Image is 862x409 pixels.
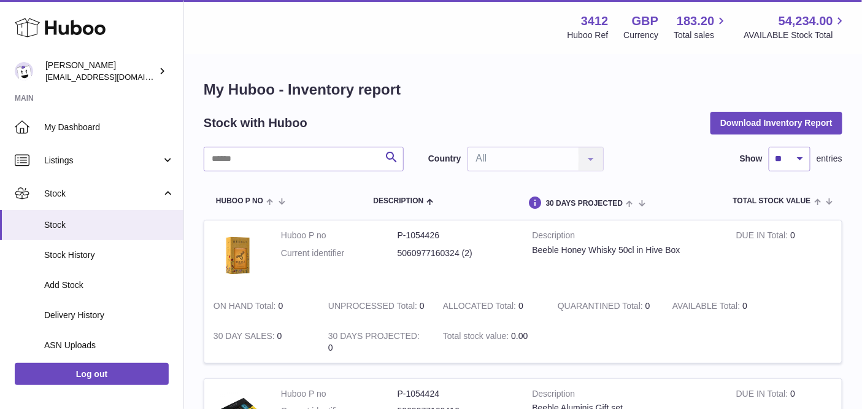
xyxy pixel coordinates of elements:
td: 0 [663,291,778,321]
strong: Description [533,230,718,244]
div: Currency [624,29,659,41]
strong: UNPROCESSED Total [328,301,420,314]
strong: 30 DAYS PROJECTED [328,331,420,344]
span: My Dashboard [44,122,174,133]
span: Delivery History [44,310,174,321]
strong: GBP [632,13,658,29]
td: 0 [204,291,319,321]
button: Download Inventory Report [710,112,842,134]
dt: Huboo P no [281,230,398,241]
div: [PERSON_NAME] [45,60,156,83]
a: Log out [15,363,169,385]
strong: ALLOCATED Total [443,301,518,314]
strong: Description [533,388,718,403]
strong: QUARANTINED Total [558,301,645,314]
span: 0.00 [511,331,528,341]
span: 0 [645,301,650,311]
span: AVAILABLE Stock Total [744,29,847,41]
span: Total stock value [733,197,811,205]
h2: Stock with Huboo [204,115,307,131]
h1: My Huboo - Inventory report [204,80,842,99]
td: 0 [434,291,548,321]
strong: DUE IN Total [736,389,790,402]
img: info@beeble.buzz [15,62,33,80]
span: Add Stock [44,279,174,291]
span: ASN Uploads [44,340,174,351]
td: 0 [319,321,434,363]
a: 183.20 Total sales [674,13,728,41]
span: [EMAIL_ADDRESS][DOMAIN_NAME] [45,72,180,82]
span: entries [817,153,842,165]
dt: Huboo P no [281,388,398,400]
strong: ON HAND Total [214,301,279,314]
span: 54,234.00 [779,13,833,29]
td: 0 [727,220,842,291]
span: Stock History [44,249,174,261]
span: Stock [44,188,161,200]
strong: Total stock value [443,331,511,344]
img: product image [214,230,263,279]
label: Show [740,153,763,165]
span: Listings [44,155,161,166]
td: 0 [319,291,434,321]
div: Huboo Ref [568,29,609,41]
span: Description [373,197,423,205]
dt: Current identifier [281,247,398,259]
dd: P-1054426 [398,230,514,241]
strong: 3412 [581,13,609,29]
strong: DUE IN Total [736,230,790,243]
span: Stock [44,219,174,231]
span: Total sales [674,29,728,41]
a: 54,234.00 AVAILABLE Stock Total [744,13,847,41]
div: Beeble Honey Whisky 50cl in Hive Box [533,244,718,256]
label: Country [428,153,461,165]
span: Huboo P no [216,197,263,205]
span: 183.20 [677,13,714,29]
td: 0 [204,321,319,363]
strong: 30 DAY SALES [214,331,277,344]
dd: 5060977160324 (2) [398,247,514,259]
span: 30 DAYS PROJECTED [546,200,623,208]
dd: P-1054424 [398,388,514,400]
strong: AVAILABLE Total [672,301,742,314]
